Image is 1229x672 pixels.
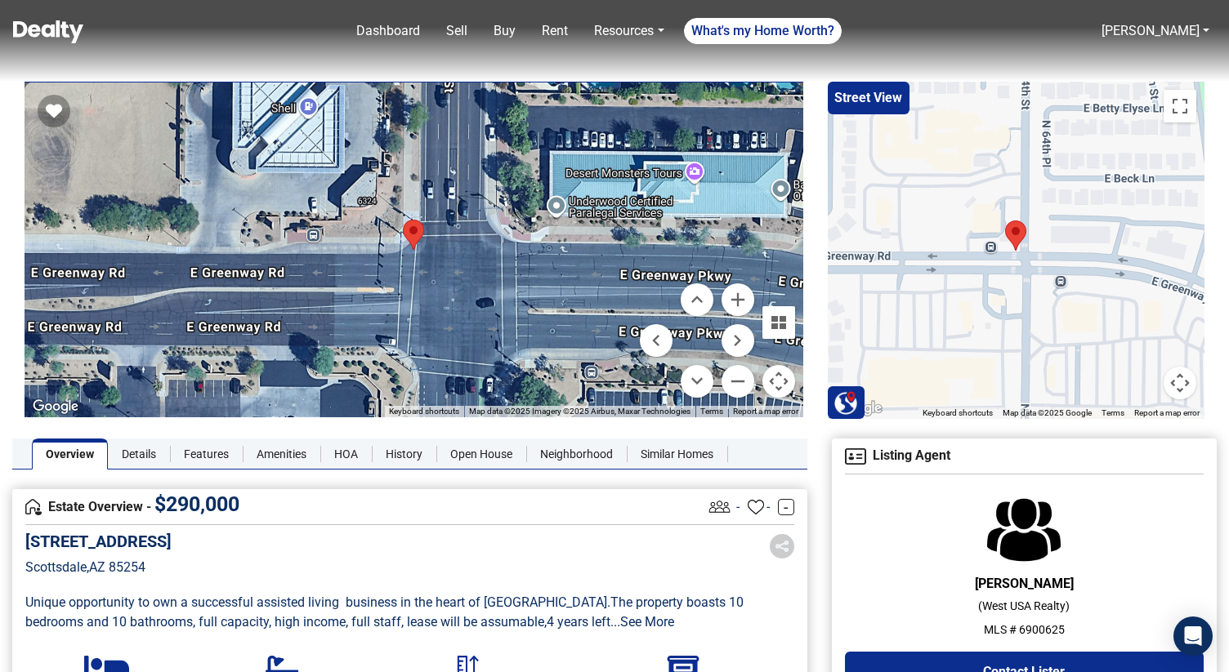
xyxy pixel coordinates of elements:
[389,406,459,417] button: Keyboard shortcuts
[29,396,83,417] img: Google
[640,324,673,357] button: Move left
[526,438,627,470] a: Neighborhood
[320,438,372,470] a: HOA
[845,598,1204,615] p: ( West USA Realty )
[588,15,670,47] a: Resources
[833,390,858,415] img: Search Homes at Dealty
[700,407,723,416] a: Terms (opens in new tab)
[1134,408,1200,417] a: Report a map error
[25,498,705,516] h4: Estate Overview -
[762,365,795,398] button: Map camera controls
[13,20,83,43] img: Dealty - Buy, Sell & Rent Homes
[25,594,610,610] span: Unique opportunity to own a successful assisted living business in the heart of [GEOGRAPHIC_DATA] .
[25,499,42,515] img: Overview
[1102,23,1200,38] a: [PERSON_NAME]
[32,438,108,470] a: Overview
[923,407,993,419] button: Keyboard shortcuts
[778,499,794,515] a: -
[487,15,522,47] a: Buy
[1102,408,1124,417] a: Terms (opens in new tab)
[108,438,170,470] a: Details
[828,82,909,114] button: Street View
[627,438,727,470] a: Similar Homes
[705,492,734,521] img: Listing View
[1095,15,1216,47] a: [PERSON_NAME]
[845,448,866,465] img: Agent
[762,306,795,339] button: Tilt map
[8,623,57,672] iframe: BigID CMP Widget
[684,18,842,44] a: What's my Home Worth?
[766,497,770,517] span: -
[436,438,526,470] a: Open House
[736,497,740,517] span: -
[350,15,427,47] a: Dashboard
[469,407,690,416] span: Map data ©2025 Imagery ©2025 Airbus, Maxar Technologies
[25,558,172,577] p: Scottsdale , AZ 85254
[722,365,754,398] button: Zoom out
[154,492,239,516] span: $ 290,000
[845,576,1204,591] h6: [PERSON_NAME]
[1164,367,1196,399] button: Map camera controls
[722,283,754,316] button: Zoom in
[372,438,436,470] a: History
[1164,90,1196,122] button: Toggle fullscreen view
[845,448,1204,465] h4: Listing Agent
[610,614,674,630] a: ...See More
[25,594,747,630] span: The property boasts 10 bedrooms and 10 bathrooms, full capacity, high income, full staff, lease w...
[722,324,754,357] button: Move right
[243,438,320,470] a: Amenities
[987,497,1061,563] img: Agent
[535,15,574,47] a: Rent
[681,283,713,316] button: Move up
[25,532,172,551] h5: [STREET_ADDRESS]
[1173,616,1213,656] div: Open Intercom Messenger
[733,407,798,416] a: Report a map error
[845,621,1204,639] p: MLS # 6900625
[440,15,474,47] a: Sell
[1003,408,1092,417] span: Map data ©2025 Google
[681,365,713,398] button: Move down
[170,438,243,470] a: Features
[748,499,764,515] img: Favourites
[29,396,83,417] a: Open this area in Google Maps (opens a new window)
